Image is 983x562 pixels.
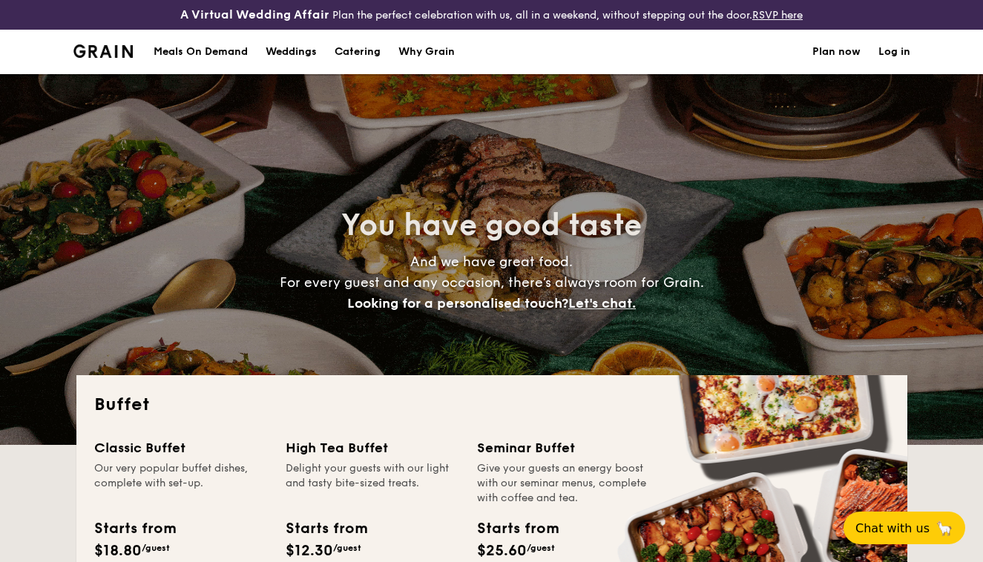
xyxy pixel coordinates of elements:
[286,461,459,506] div: Delight your guests with our light and tasty bite-sized treats.
[389,30,464,74] a: Why Grain
[477,461,651,506] div: Give your guests an energy boost with our seminar menus, complete with coffee and tea.
[94,518,175,540] div: Starts from
[527,543,555,553] span: /guest
[878,30,910,74] a: Log in
[477,542,527,560] span: $25.60
[398,30,455,74] div: Why Grain
[477,518,558,540] div: Starts from
[333,543,361,553] span: /guest
[94,393,890,417] h2: Buffet
[286,518,366,540] div: Starts from
[94,542,142,560] span: $18.80
[154,30,248,74] div: Meals On Demand
[347,295,568,311] span: Looking for a personalised touch?
[568,295,636,311] span: Let's chat.
[180,6,329,24] h4: A Virtual Wedding Affair
[164,6,819,24] div: Plan the perfect celebration with us, all in a weekend, without stepping out the door.
[266,30,317,74] div: Weddings
[73,44,134,58] img: Grain
[94,461,268,506] div: Our very popular buffet dishes, complete with set-up.
[94,437,268,458] div: Classic Buffet
[752,9,803,22] a: RSVP here
[145,30,257,74] a: Meals On Demand
[257,30,326,74] a: Weddings
[286,437,459,458] div: High Tea Buffet
[936,520,953,537] span: 🦙
[335,30,381,74] h1: Catering
[142,543,170,553] span: /guest
[73,44,134,58] a: Logotype
[286,542,333,560] span: $12.30
[477,437,651,458] div: Seminar Buffet
[812,30,861,74] a: Plan now
[326,30,389,74] a: Catering
[844,512,965,544] button: Chat with us🦙
[855,521,930,535] span: Chat with us
[280,254,704,311] span: And we have great food. For every guest and any occasion, there’s always room for Grain.
[341,208,642,243] span: You have good taste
